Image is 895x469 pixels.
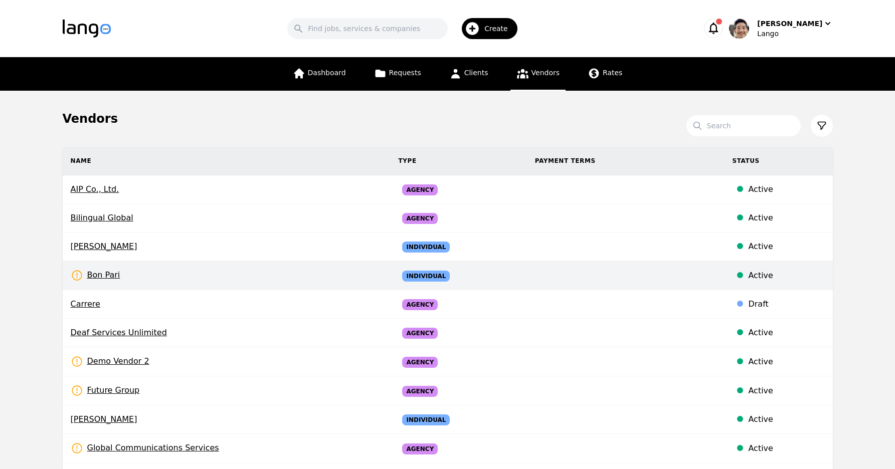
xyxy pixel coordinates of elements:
[729,19,832,39] button: User Profile[PERSON_NAME]Lango
[748,183,824,195] div: Active
[757,19,822,29] div: [PERSON_NAME]
[748,385,824,397] div: Active
[71,413,383,425] span: [PERSON_NAME]
[582,57,628,91] a: Rates
[402,271,450,282] span: Individual
[402,328,438,339] span: Agency
[748,442,824,454] div: Active
[402,357,438,368] span: Agency
[443,57,494,91] a: Clients
[71,212,383,224] span: Bilingual Global
[748,413,824,425] div: Active
[757,29,832,39] div: Lango
[811,115,833,137] button: Filter
[464,69,488,77] span: Clients
[389,69,421,77] span: Requests
[402,386,438,397] span: Agency
[402,242,450,253] span: Individual
[71,183,383,195] span: AIP Co., Ltd.
[748,212,824,224] div: Active
[287,57,352,91] a: Dashboard
[63,111,118,127] h1: Vendors
[748,356,824,368] div: Active
[368,57,427,91] a: Requests
[390,147,526,175] th: Type
[402,443,438,454] span: Agency
[71,269,120,282] span: Bon Pari
[402,213,438,224] span: Agency
[63,20,111,38] img: Logo
[71,241,383,253] span: [PERSON_NAME]
[484,24,515,34] span: Create
[748,270,824,282] div: Active
[402,184,438,195] span: Agency
[510,57,566,91] a: Vendors
[287,18,448,39] input: Find jobs, services & companies
[71,298,383,310] span: Carrere
[71,384,140,397] span: Future Group
[748,241,824,253] div: Active
[63,147,391,175] th: Name
[402,414,450,425] span: Individual
[729,19,749,39] img: User Profile
[402,299,438,310] span: Agency
[603,69,622,77] span: Rates
[531,69,560,77] span: Vendors
[71,327,383,339] span: Deaf Services Unlimited
[448,14,523,43] button: Create
[724,147,832,175] th: Status
[527,147,725,175] th: Payment Terms
[686,115,801,136] input: Search
[71,355,149,368] span: Demo Vendor 2
[308,69,346,77] span: Dashboard
[71,442,219,454] span: Global Communications Services
[748,327,824,339] div: Active
[748,298,824,310] div: Draft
